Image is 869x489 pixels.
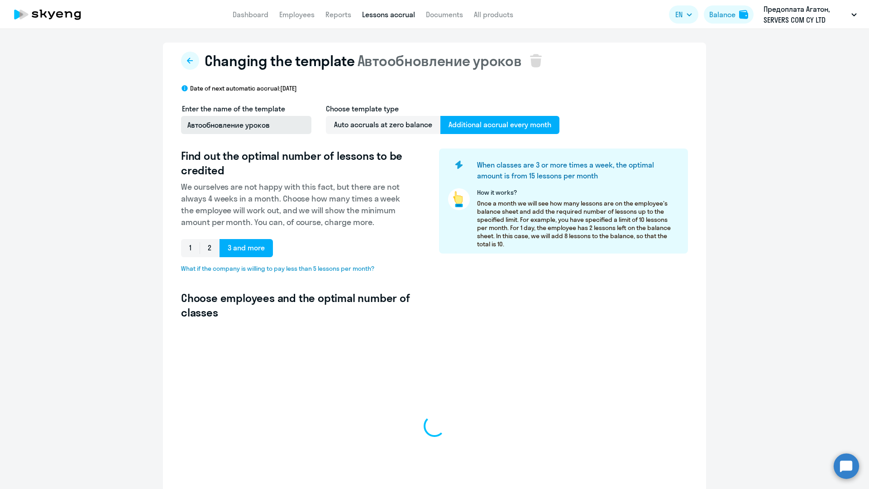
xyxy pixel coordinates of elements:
[704,5,754,24] button: Balancebalance
[326,116,440,134] span: Auto accruals at zero balance
[233,10,268,19] a: Dashboard
[326,103,559,114] h4: Choose template type
[477,159,673,181] h4: When classes are 3 or more times a week, the optimal amount is from 15 lessons per month
[358,52,522,70] span: Автообновление уроков
[709,9,735,20] div: Balance
[181,239,200,257] span: 1
[181,116,311,134] input: Untitled
[764,4,848,25] p: Предоплата Агатон, SERVERS COM CY LTD
[205,52,355,70] span: Changing the template
[181,291,410,320] h3: Choose employees and the optimal number of classes
[190,84,297,92] p: Date of next automatic accrual: [DATE]
[182,104,285,113] span: Enter the name of the template
[477,199,679,248] p: Once a month we will see how many lessons are on the employee's balance sheet and add the require...
[669,5,698,24] button: EN
[220,239,273,257] span: 3 and more
[426,10,463,19] a: Documents
[448,188,470,210] img: pointer-circle
[440,116,559,134] span: Additional accrual every month
[759,4,861,25] button: Предоплата Агатон, SERVERS COM CY LTD
[474,10,513,19] a: All products
[181,181,410,228] p: We ourselves are not happy with this fact, but there are not always 4 weeks in a month. Choose ho...
[181,264,410,273] span: What if the company is willing to pay less than 5 lessons per month?
[279,10,315,19] a: Employees
[477,188,679,197] p: How it works?
[325,10,351,19] a: Reports
[200,239,220,257] span: 2
[739,10,748,19] img: balance
[362,10,415,19] a: Lessons accrual
[181,149,410,177] h3: Find out the optimal number of lessons to be credited
[675,9,683,20] span: EN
